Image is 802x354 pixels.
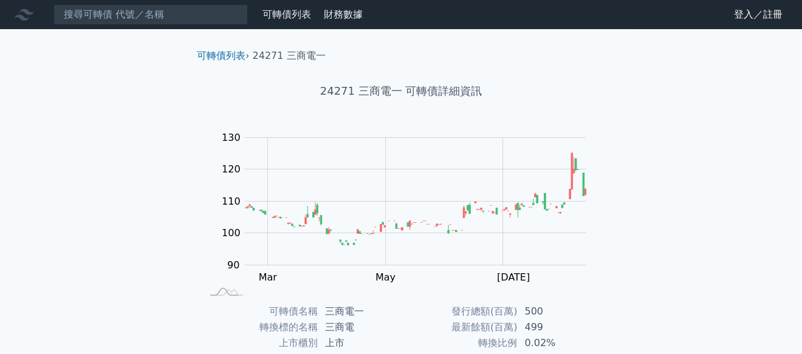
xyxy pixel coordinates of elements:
li: › [197,49,249,63]
td: 0.02% [517,335,600,351]
tspan: 120 [222,163,241,175]
td: 轉換標的名稱 [202,319,318,335]
a: 登入／註冊 [724,5,792,24]
tspan: 110 [222,196,241,207]
tspan: [DATE] [497,271,530,283]
tspan: 100 [222,227,241,239]
a: 財務數據 [324,9,363,20]
a: 可轉債列表 [197,50,245,61]
td: 上市櫃別 [202,335,318,351]
td: 500 [517,304,600,319]
td: 499 [517,319,600,335]
td: 發行總額(百萬) [401,304,517,319]
h1: 24271 三商電一 可轉債詳細資訊 [187,83,615,100]
a: 可轉債列表 [262,9,311,20]
td: 三商電一 [318,304,401,319]
tspan: 130 [222,132,241,143]
g: Chart [215,132,604,308]
td: 上市 [318,335,401,351]
td: 轉換比例 [401,335,517,351]
td: 可轉債名稱 [202,304,318,319]
input: 搜尋可轉債 代號／名稱 [53,4,248,25]
td: 最新餘額(百萬) [401,319,517,335]
tspan: Mar [258,271,277,283]
tspan: 90 [227,259,239,271]
li: 24271 三商電一 [253,49,326,63]
td: 三商電 [318,319,401,335]
tspan: May [375,271,396,283]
